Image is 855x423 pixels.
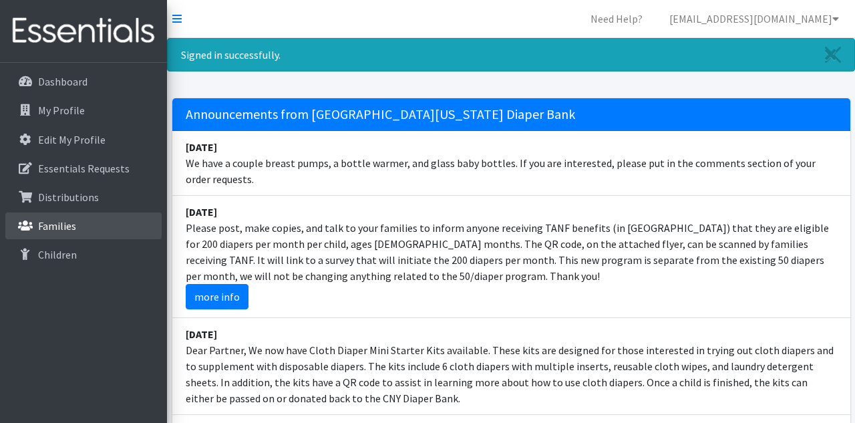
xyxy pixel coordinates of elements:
a: My Profile [5,97,162,124]
p: Dashboard [38,75,88,88]
strong: [DATE] [186,140,217,154]
p: Distributions [38,190,99,204]
strong: [DATE] [186,327,217,341]
p: Families [38,219,76,233]
a: Close [812,39,854,71]
li: Please post, make copies, and talk to your families to inform anyone receiving TANF benefits (in ... [172,196,850,318]
p: My Profile [38,104,85,117]
h5: Announcements from [GEOGRAPHIC_DATA][US_STATE] Diaper Bank [172,98,850,131]
a: Dashboard [5,68,162,95]
li: We have a couple breast pumps, a bottle warmer, and glass baby bottles. If you are interested, pl... [172,131,850,196]
a: more info [186,284,248,309]
p: Children [38,248,77,261]
p: Essentials Requests [38,162,130,175]
a: Children [5,241,162,268]
a: Need Help? [580,5,653,32]
a: Distributions [5,184,162,210]
a: Essentials Requests [5,155,162,182]
a: Families [5,213,162,239]
a: Edit My Profile [5,126,162,153]
img: HumanEssentials [5,9,162,53]
div: Signed in successfully. [167,38,855,72]
strong: [DATE] [186,205,217,219]
li: Dear Partner, We now have Cloth Diaper Mini Starter Kits available. These kits are designed for t... [172,318,850,415]
p: Edit My Profile [38,133,106,146]
a: [EMAIL_ADDRESS][DOMAIN_NAME] [659,5,850,32]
